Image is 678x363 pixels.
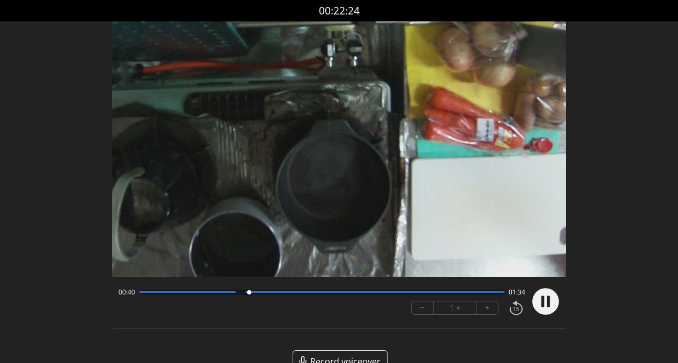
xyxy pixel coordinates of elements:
[412,301,434,314] button: −
[476,301,498,314] button: +
[118,288,135,297] span: 00:40
[509,288,525,297] span: 01:34
[434,301,476,314] div: 1 ×
[319,3,360,19] a: 00:22:24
